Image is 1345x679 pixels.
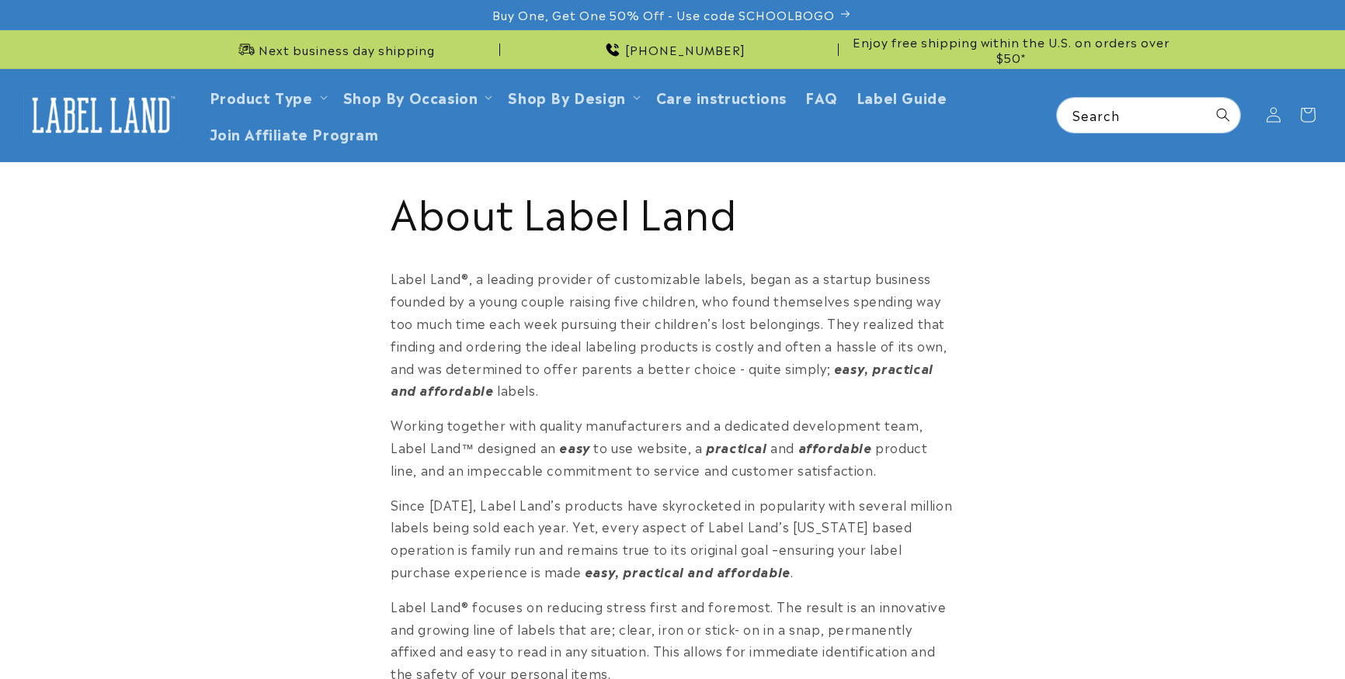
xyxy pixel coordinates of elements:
p: Working together with quality manufacturers and a dedicated development team, Label Land™ designe... [391,414,954,480]
span: Label Guide [857,88,947,106]
h1: About Label Land [391,184,954,237]
a: Shop By Design [508,86,625,107]
img: Label Land [23,91,179,139]
span: Join Affiliate Program [210,124,379,142]
span: Buy One, Get One 50% Off - Use code SCHOOLBOGO [492,7,835,23]
em: easy [559,438,589,456]
span: Care instructions [656,88,787,106]
p: Label Land , a leading provider of customizable labels, began as a startup business founded by a ... [391,267,954,401]
div: Announcement [168,30,500,68]
em: easy, practical and affordable [585,562,791,580]
span: Next business day shipping [259,42,435,57]
span: FAQ [805,88,838,106]
a: Join Affiliate Program [200,115,388,151]
div: Announcement [506,30,839,68]
span: ® [461,268,469,287]
em: easy, practical and affordable [391,359,933,400]
summary: Shop By Occasion [334,78,499,115]
a: Product Type [210,86,313,107]
span: Shop By Occasion [343,88,478,106]
div: Announcement [845,30,1177,68]
p: Since [DATE], Label Land’s products have skyrocketed in popularity with several million labels be... [391,494,954,583]
summary: Shop By Design [499,78,646,115]
a: Label Land [18,85,185,145]
a: FAQ [796,78,847,115]
span: Enjoy free shipping within the U.S. on orders over $50* [845,34,1177,64]
em: affordable [798,438,872,456]
a: Care instructions [647,78,796,115]
summary: Product Type [200,78,334,115]
em: practical [706,438,766,456]
span: [PHONE_NUMBER] [625,42,745,57]
button: Search [1206,98,1240,132]
span: ® [461,597,469,615]
a: Label Guide [847,78,957,115]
